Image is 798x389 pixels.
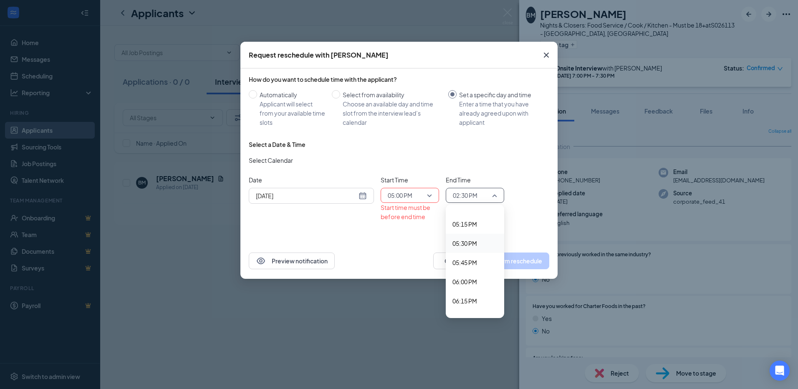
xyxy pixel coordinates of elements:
[249,75,549,83] div: How do you want to schedule time with the applicant?
[256,191,357,200] input: Aug 27, 2025
[452,296,477,306] span: 06:15 PM
[249,253,335,269] button: EyePreview notification
[480,253,549,269] button: Confirm reschedule
[452,239,477,248] span: 05:30 PM
[452,220,477,229] span: 05:15 PM
[381,175,439,184] span: Start Time
[535,42,558,68] button: Close
[343,90,442,99] div: Select from availability
[459,99,543,127] div: Enter a time that you have already agreed upon with applicant
[433,253,475,269] button: Cancel
[541,50,551,60] svg: Cross
[452,258,477,267] span: 05:45 PM
[453,189,477,202] span: 02:30 PM
[249,156,293,165] span: Select Calendar
[459,90,543,99] div: Set a specific day and time
[256,256,266,266] svg: Eye
[770,361,790,381] div: Open Intercom Messenger
[260,90,325,99] div: Automatically
[446,175,504,184] span: End Time
[388,189,412,202] span: 05:00 PM
[249,51,389,60] div: Request reschedule with [PERSON_NAME]
[249,175,374,184] span: Date
[260,99,325,127] div: Applicant will select from your available time slots
[381,203,439,221] div: Start time must be before end time
[343,99,442,127] div: Choose an available day and time slot from the interview lead’s calendar
[452,277,477,286] span: 06:00 PM
[249,140,306,149] div: Select a Date & Time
